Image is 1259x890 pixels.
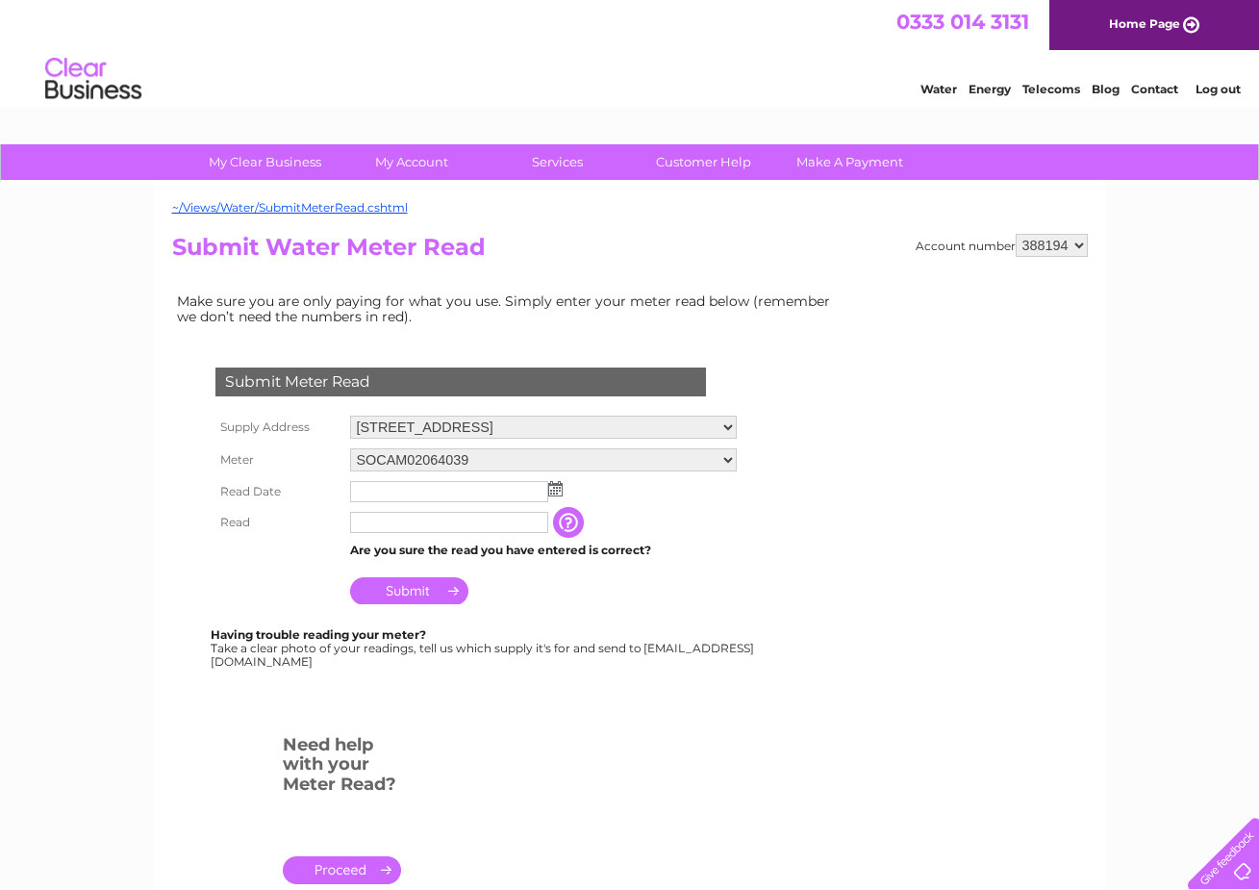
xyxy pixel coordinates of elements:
a: My Account [332,144,491,180]
a: Make A Payment [770,144,929,180]
div: Clear Business is a trading name of Verastar Limited (registered in [GEOGRAPHIC_DATA] No. 3667643... [176,11,1085,93]
a: Telecoms [1022,82,1080,96]
td: Make sure you are only paying for what you use. Simply enter your meter read below (remember we d... [172,289,845,329]
input: Information [553,507,588,538]
h2: Submit Water Meter Read [172,234,1088,270]
div: Account number [916,234,1088,257]
a: Blog [1092,82,1120,96]
img: ... [548,481,563,496]
a: Water [920,82,957,96]
input: Submit [350,577,468,604]
th: Read [211,507,345,538]
b: Having trouble reading your meter? [211,627,426,642]
a: 0333 014 3131 [896,10,1029,34]
th: Read Date [211,476,345,507]
div: Take a clear photo of your readings, tell us which supply it's for and send to [EMAIL_ADDRESS][DO... [211,628,757,668]
a: Log out [1196,82,1241,96]
div: Submit Meter Read [215,368,706,396]
a: . [283,856,401,884]
a: Contact [1131,82,1178,96]
th: Supply Address [211,411,345,444]
a: ~/Views/Water/SubmitMeterRead.cshtml [172,200,408,215]
th: Meter [211,444,345,476]
h3: Need help with your Meter Read? [283,731,401,804]
a: Services [478,144,637,180]
a: Energy [969,82,1011,96]
img: logo.png [44,50,142,109]
a: Customer Help [624,144,783,180]
td: Are you sure the read you have entered is correct? [345,538,742,563]
a: My Clear Business [186,144,344,180]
